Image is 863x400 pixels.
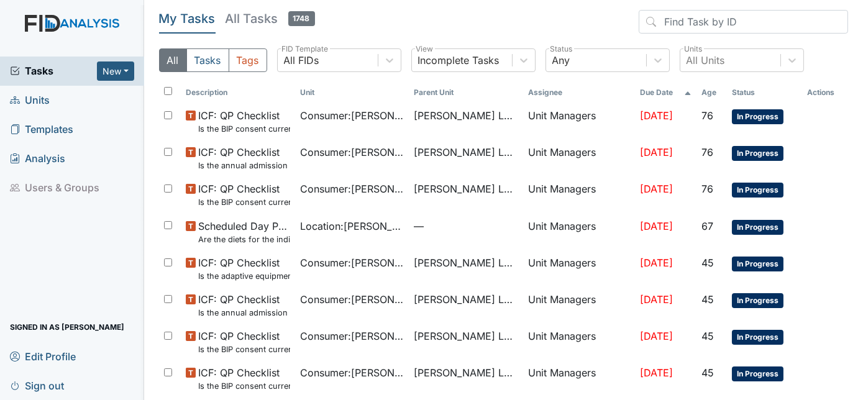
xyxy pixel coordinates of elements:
[732,220,783,235] span: In Progress
[198,380,290,392] small: Is the BIP consent current? (document the date, BIP number in the comment section)
[159,48,267,72] div: Type filter
[418,53,500,68] div: Incomplete Tasks
[198,255,290,282] span: ICF: QP Checklist Is the adaptive equipment consent current? (document the date in the comment se...
[701,220,713,232] span: 67
[229,48,267,72] button: Tags
[288,11,315,26] span: 1748
[10,317,124,337] span: Signed in as [PERSON_NAME]
[414,108,518,123] span: [PERSON_NAME] Loop
[523,250,635,287] td: Unit Managers
[300,145,404,160] span: Consumer : [PERSON_NAME], Shekeyra
[523,324,635,360] td: Unit Managers
[640,220,673,232] span: [DATE]
[198,307,290,319] small: Is the annual admission agreement current? (document the date in the comment section)
[523,176,635,213] td: Unit Managers
[523,103,635,140] td: Unit Managers
[198,160,290,171] small: Is the annual admission agreement current? (document the date in the comment section)
[732,109,783,124] span: In Progress
[198,270,290,282] small: Is the adaptive equipment consent current? (document the date in the comment section)
[10,91,50,110] span: Units
[639,10,848,34] input: Find Task by ID
[701,366,714,379] span: 45
[10,149,65,168] span: Analysis
[727,82,802,103] th: Toggle SortBy
[552,53,570,68] div: Any
[198,123,290,135] small: Is the BIP consent current? (document the date, BIP number in the comment section)
[295,82,409,103] th: Toggle SortBy
[732,330,783,345] span: In Progress
[186,48,229,72] button: Tasks
[300,219,404,234] span: Location : [PERSON_NAME]
[159,10,216,27] h5: My Tasks
[284,53,319,68] div: All FIDs
[732,293,783,308] span: In Progress
[696,82,727,103] th: Toggle SortBy
[198,219,290,245] span: Scheduled Day Program Inspection Are the diets for the individuals (with initials) posted in the ...
[198,181,290,208] span: ICF: QP Checklist Is the BIP consent current? (document the date, BIP number in the comment section)
[732,146,783,161] span: In Progress
[414,145,518,160] span: [PERSON_NAME] Loop
[198,329,290,355] span: ICF: QP Checklist Is the BIP consent current? (document the date, BIP number in the comment section)
[701,293,714,306] span: 45
[414,329,518,343] span: [PERSON_NAME] Loop
[198,365,290,392] span: ICF: QP Checklist Is the BIP consent current? (document the date, BIP number in the comment section)
[159,48,187,72] button: All
[414,219,518,234] span: —
[300,255,404,270] span: Consumer : [PERSON_NAME], Shekeyra
[523,82,635,103] th: Assignee
[300,181,404,196] span: Consumer : [PERSON_NAME], Shekeyra
[635,82,696,103] th: Toggle SortBy
[10,120,73,139] span: Templates
[701,146,713,158] span: 76
[164,87,172,95] input: Toggle All Rows Selected
[640,257,673,269] span: [DATE]
[198,234,290,245] small: Are the diets for the individuals (with initials) posted in the dining area?
[300,108,404,123] span: Consumer : [PERSON_NAME]
[10,63,97,78] a: Tasks
[226,10,315,27] h5: All Tasks
[409,82,523,103] th: Toggle SortBy
[414,255,518,270] span: [PERSON_NAME] Loop
[802,82,848,103] th: Actions
[300,329,404,343] span: Consumer : [PERSON_NAME], Shekeyra
[701,257,714,269] span: 45
[732,366,783,381] span: In Progress
[414,365,518,380] span: [PERSON_NAME] Loop
[198,108,290,135] span: ICF: QP Checklist Is the BIP consent current? (document the date, BIP number in the comment section)
[701,109,713,122] span: 76
[198,145,290,171] span: ICF: QP Checklist Is the annual admission agreement current? (document the date in the comment se...
[523,360,635,397] td: Unit Managers
[181,82,295,103] th: Toggle SortBy
[732,183,783,198] span: In Progress
[10,347,76,366] span: Edit Profile
[10,376,64,395] span: Sign out
[640,293,673,306] span: [DATE]
[523,287,635,324] td: Unit Managers
[523,140,635,176] td: Unit Managers
[640,330,673,342] span: [DATE]
[640,366,673,379] span: [DATE]
[97,61,134,81] button: New
[300,292,404,307] span: Consumer : [PERSON_NAME], Shekeyra
[300,365,404,380] span: Consumer : [PERSON_NAME]
[414,292,518,307] span: [PERSON_NAME] Loop
[523,214,635,250] td: Unit Managers
[198,196,290,208] small: Is the BIP consent current? (document the date, BIP number in the comment section)
[701,183,713,195] span: 76
[640,109,673,122] span: [DATE]
[640,183,673,195] span: [DATE]
[687,53,725,68] div: All Units
[414,181,518,196] span: [PERSON_NAME] Loop
[732,257,783,271] span: In Progress
[640,146,673,158] span: [DATE]
[701,330,714,342] span: 45
[198,292,290,319] span: ICF: QP Checklist Is the annual admission agreement current? (document the date in the comment se...
[198,343,290,355] small: Is the BIP consent current? (document the date, BIP number in the comment section)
